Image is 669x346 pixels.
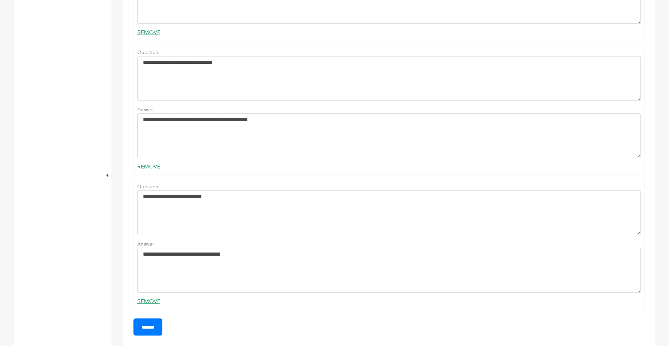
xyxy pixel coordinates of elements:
[137,298,160,305] a: REMOVE
[137,106,186,113] label: Answer
[137,49,186,56] label: Question
[137,183,186,190] label: Question
[137,163,160,171] a: REMOVE
[137,29,160,36] a: REMOVE
[137,241,186,248] label: Answer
